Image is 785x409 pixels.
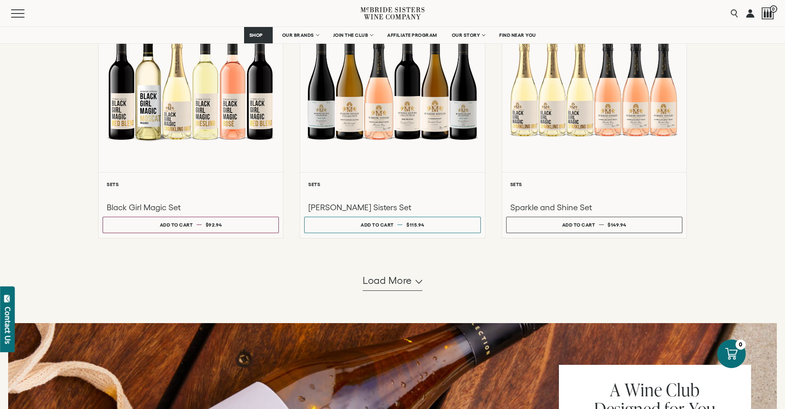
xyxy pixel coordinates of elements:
[382,27,442,43] a: AFFILIATE PROGRAM
[406,222,424,227] span: $115.94
[249,32,263,38] span: SHOP
[11,9,40,18] button: Mobile Menu Trigger
[361,219,394,231] div: Add to cart
[510,202,678,213] h3: Sparkle and Shine Set
[304,217,480,233] button: Add to cart $115.94
[506,217,682,233] button: Add to cart $149.94
[333,32,368,38] span: JOIN THE CLUB
[625,378,662,402] span: Wine
[107,182,275,187] h6: Sets
[308,202,476,213] h3: [PERSON_NAME] Sisters Set
[277,27,324,43] a: OUR BRANDS
[282,32,314,38] span: OUR BRANDS
[363,274,412,288] span: Load more
[510,182,678,187] h6: Sets
[452,32,480,38] span: OUR STORY
[363,271,422,291] button: Load more
[244,27,273,43] a: SHOP
[446,27,490,43] a: OUR STORY
[328,27,378,43] a: JOIN THE CLUB
[160,219,193,231] div: Add to cart
[308,182,476,187] h6: Sets
[610,378,621,402] span: A
[103,217,279,233] button: Add to cart $92.94
[562,219,595,231] div: Add to cart
[499,32,536,38] span: FIND NEAR YOU
[4,307,12,344] div: Contact Us
[666,378,700,402] span: Club
[770,5,777,13] span: 0
[107,202,275,213] h3: Black Girl Magic Set
[608,222,626,227] span: $149.94
[494,27,541,43] a: FIND NEAR YOU
[736,339,746,350] div: 0
[387,32,437,38] span: AFFILIATE PROGRAM
[206,222,222,227] span: $92.94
